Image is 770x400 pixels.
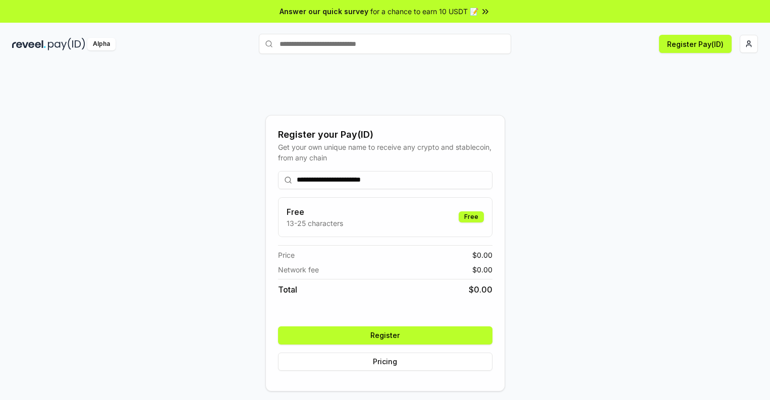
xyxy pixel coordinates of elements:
[459,211,484,222] div: Free
[87,38,116,50] div: Alpha
[278,353,492,371] button: Pricing
[280,6,368,17] span: Answer our quick survey
[278,128,492,142] div: Register your Pay(ID)
[370,6,478,17] span: for a chance to earn 10 USDT 📝
[287,218,343,228] p: 13-25 characters
[278,326,492,345] button: Register
[278,250,295,260] span: Price
[472,264,492,275] span: $ 0.00
[278,264,319,275] span: Network fee
[469,283,492,296] span: $ 0.00
[48,38,85,50] img: pay_id
[278,142,492,163] div: Get your own unique name to receive any crypto and stablecoin, from any chain
[287,206,343,218] h3: Free
[278,283,297,296] span: Total
[472,250,492,260] span: $ 0.00
[12,38,46,50] img: reveel_dark
[659,35,732,53] button: Register Pay(ID)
